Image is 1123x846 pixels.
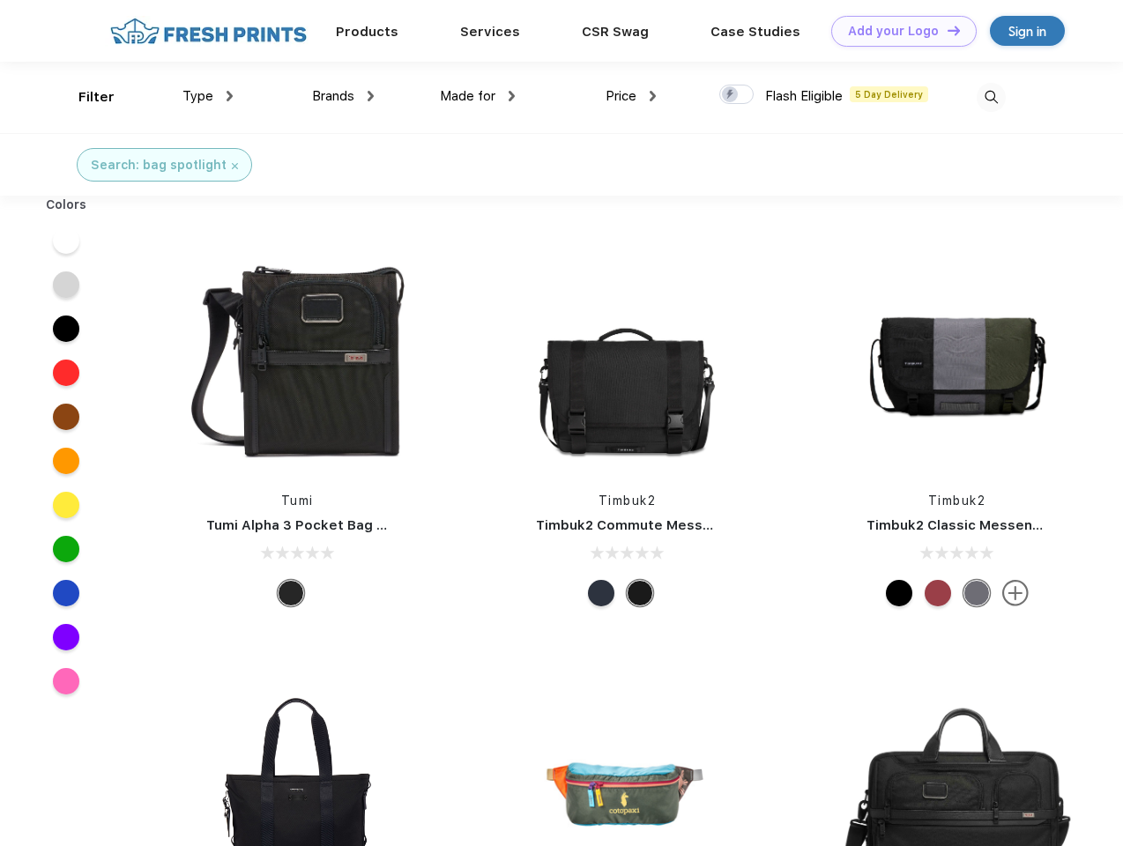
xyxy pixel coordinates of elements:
[278,580,304,606] div: Black
[886,580,912,606] div: Eco Black
[963,580,990,606] div: Eco Army Pop
[105,16,312,47] img: fo%20logo%202.webp
[765,88,843,104] span: Flash Eligible
[336,24,398,40] a: Products
[650,91,656,101] img: dropdown.png
[925,580,951,606] div: Eco Bookish
[78,87,115,108] div: Filter
[606,88,636,104] span: Price
[1008,21,1046,41] div: Sign in
[627,580,653,606] div: Eco Black
[948,26,960,35] img: DT
[990,16,1065,46] a: Sign in
[206,517,413,533] a: Tumi Alpha 3 Pocket Bag Small
[866,517,1085,533] a: Timbuk2 Classic Messenger Bag
[599,493,657,508] a: Timbuk2
[180,240,414,474] img: func=resize&h=266
[928,493,986,508] a: Timbuk2
[509,91,515,101] img: dropdown.png
[33,196,100,214] div: Colors
[848,24,939,39] div: Add your Logo
[368,91,374,101] img: dropdown.png
[588,580,614,606] div: Eco Nautical
[312,88,354,104] span: Brands
[977,83,1006,112] img: desktop_search.svg
[840,240,1075,474] img: func=resize&h=266
[1002,580,1029,606] img: more.svg
[509,240,744,474] img: func=resize&h=266
[182,88,213,104] span: Type
[440,88,495,104] span: Made for
[232,163,238,169] img: filter_cancel.svg
[850,86,928,102] span: 5 Day Delivery
[227,91,233,101] img: dropdown.png
[281,493,314,508] a: Tumi
[536,517,772,533] a: Timbuk2 Commute Messenger Bag
[91,156,227,174] div: Search: bag spotlight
